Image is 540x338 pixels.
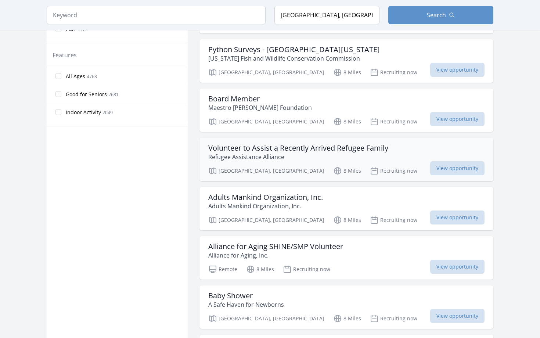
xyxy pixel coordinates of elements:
[208,68,324,77] p: [GEOGRAPHIC_DATA], [GEOGRAPHIC_DATA]
[274,6,379,24] input: Location
[333,216,361,224] p: 8 Miles
[47,6,266,24] input: Keyword
[283,265,330,274] p: Recruiting now
[199,187,493,230] a: Adults Mankind Organization, Inc. Adults Mankind Organization, Inc. [GEOGRAPHIC_DATA], [GEOGRAPHI...
[370,314,417,323] p: Recruiting now
[333,68,361,77] p: 8 Miles
[53,51,77,60] legend: Features
[199,89,493,132] a: Board Member Maestro [PERSON_NAME] Foundation [GEOGRAPHIC_DATA], [GEOGRAPHIC_DATA] 8 Miles Recrui...
[208,166,324,175] p: [GEOGRAPHIC_DATA], [GEOGRAPHIC_DATA]
[208,54,380,63] p: [US_STATE] Fish and Wildlife Conservation Commission
[370,166,417,175] p: Recruiting now
[208,117,324,126] p: [GEOGRAPHIC_DATA], [GEOGRAPHIC_DATA]
[208,193,323,202] h3: Adults Mankind Organization, Inc.
[199,236,493,280] a: Alliance for Aging SHINE/SMP Volunteer Alliance for Aging, Inc. Remote 8 Miles Recruiting now Vie...
[208,291,284,300] h3: Baby Shower
[333,314,361,323] p: 8 Miles
[430,260,485,274] span: View opportunity
[208,144,388,152] h3: Volunteer to Assist a Recently Arrived Refugee Family
[87,73,97,80] span: 4763
[199,138,493,181] a: Volunteer to Assist a Recently Arrived Refugee Family Refugee Assistance Alliance [GEOGRAPHIC_DAT...
[388,6,493,24] button: Search
[208,103,312,112] p: Maestro [PERSON_NAME] Foundation
[199,285,493,329] a: Baby Shower A Safe Haven for Newborns [GEOGRAPHIC_DATA], [GEOGRAPHIC_DATA] 8 Miles Recruiting now...
[55,91,61,97] input: Good for Seniors 2681
[208,94,312,103] h3: Board Member
[55,73,61,79] input: All Ages 4763
[333,117,361,126] p: 8 Miles
[208,242,343,251] h3: Alliance for Aging SHINE/SMP Volunteer
[430,161,485,175] span: View opportunity
[208,265,237,274] p: Remote
[430,112,485,126] span: View opportunity
[102,109,113,116] span: 2049
[430,309,485,323] span: View opportunity
[370,68,417,77] p: Recruiting now
[108,91,119,98] span: 2681
[370,216,417,224] p: Recruiting now
[66,73,85,80] span: All Ages
[208,202,323,211] p: Adults Mankind Organization, Inc.
[430,63,485,77] span: View opportunity
[208,300,284,309] p: A Safe Haven for Newborns
[370,117,417,126] p: Recruiting now
[246,265,274,274] p: 8 Miles
[208,314,324,323] p: [GEOGRAPHIC_DATA], [GEOGRAPHIC_DATA]
[430,211,485,224] span: View opportunity
[55,109,61,115] input: Indoor Activity 2049
[208,216,324,224] p: [GEOGRAPHIC_DATA], [GEOGRAPHIC_DATA]
[427,11,446,19] span: Search
[199,39,493,83] a: Python Surveys - [GEOGRAPHIC_DATA][US_STATE] [US_STATE] Fish and Wildlife Conservation Commission...
[208,251,343,260] p: Alliance for Aging, Inc.
[208,45,380,54] h3: Python Surveys - [GEOGRAPHIC_DATA][US_STATE]
[333,166,361,175] p: 8 Miles
[66,91,107,98] span: Good for Seniors
[208,152,388,161] p: Refugee Assistance Alliance
[66,109,101,116] span: Indoor Activity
